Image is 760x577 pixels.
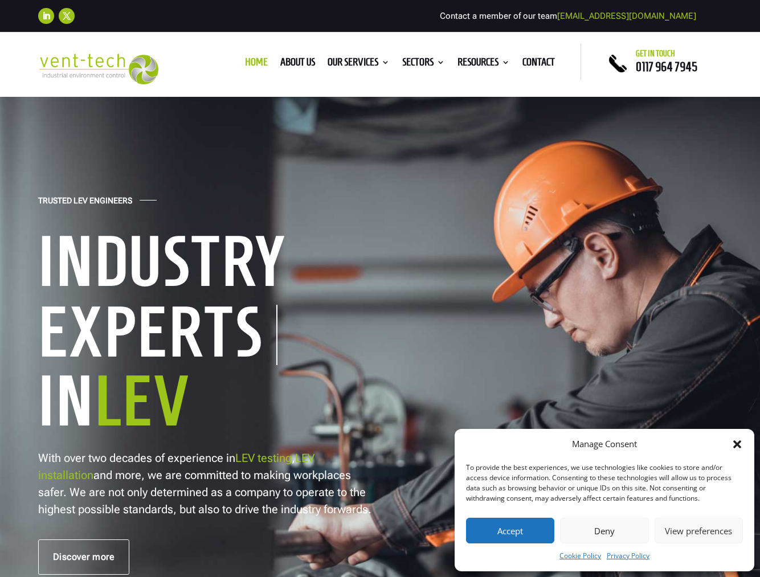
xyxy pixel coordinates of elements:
[522,58,555,71] a: Contact
[38,539,130,575] a: Discover more
[38,365,391,443] h1: In
[557,11,696,21] a: [EMAIL_ADDRESS][DOMAIN_NAME]
[636,60,697,73] a: 0117 964 7945
[655,518,743,543] button: View preferences
[572,437,637,451] div: Manage Consent
[280,58,315,71] a: About us
[59,8,75,24] a: Follow on X
[457,58,510,71] a: Resources
[245,58,268,71] a: Home
[95,363,191,438] span: LEV
[328,58,390,71] a: Our Services
[38,305,277,365] h1: Experts
[38,226,391,303] h1: Industry
[402,58,445,71] a: Sectors
[559,549,601,563] a: Cookie Policy
[440,11,696,21] span: Contact a member of our team
[560,518,648,543] button: Deny
[466,518,554,543] button: Accept
[38,449,374,518] p: With over two decades of experience in , and more, we are committed to making workplaces safer. W...
[38,54,158,84] img: 2023-09-27T08_35_16.549ZVENT-TECH---Clear-background
[466,463,742,504] div: To provide the best experiences, we use technologies like cookies to store and/or access device i...
[38,196,132,211] h4: Trusted LEV Engineers
[235,451,292,465] a: LEV testing
[732,439,743,450] div: Close dialog
[636,49,675,58] span: Get in touch
[607,549,649,563] a: Privacy Policy
[38,8,54,24] a: Follow on LinkedIn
